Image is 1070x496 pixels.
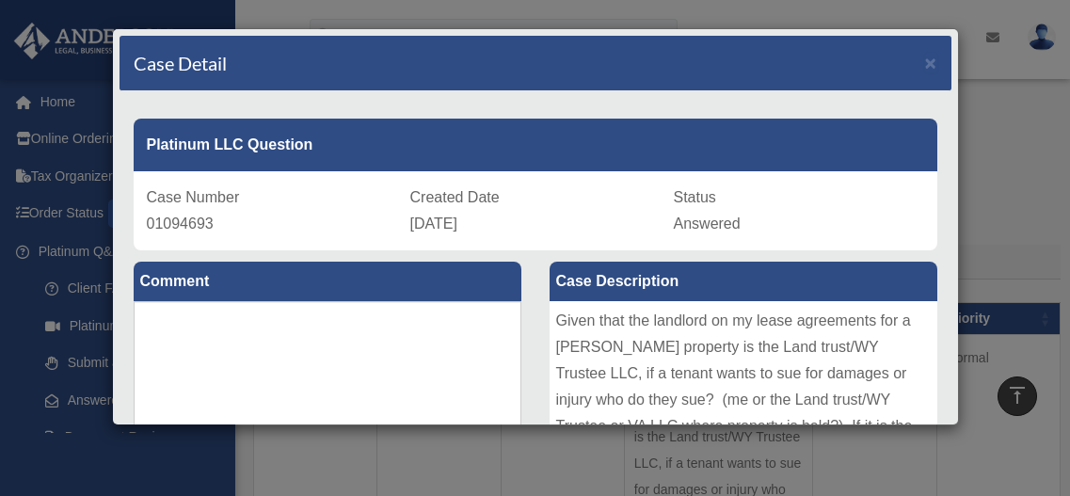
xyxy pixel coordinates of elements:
[134,50,227,76] h4: Case Detail
[134,119,937,171] div: Platinum LLC Question
[410,189,500,205] span: Created Date
[925,52,937,73] span: ×
[147,216,214,232] span: 01094693
[925,53,937,72] button: Close
[410,216,457,232] span: [DATE]
[134,262,521,301] label: Comment
[550,262,937,301] label: Case Description
[674,189,716,205] span: Status
[674,216,741,232] span: Answered
[147,189,240,205] span: Case Number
